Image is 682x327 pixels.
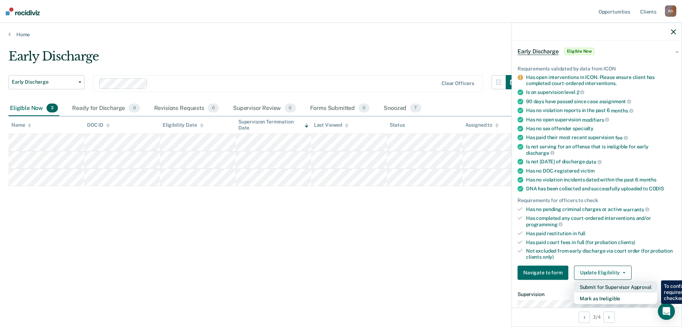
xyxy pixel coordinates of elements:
[390,122,405,128] div: Status
[526,221,563,227] span: programming
[512,307,682,326] div: 3 / 4
[603,311,615,323] button: Next Opportunity
[512,40,682,63] div: Early DischargeEligible Now
[526,185,676,191] div: DNA has been collected and successfully uploaded to
[129,104,140,113] span: 0
[47,104,58,113] span: 3
[649,185,664,191] span: CODIS
[518,48,559,55] span: Early Discharge
[615,135,628,141] span: fee
[580,168,595,173] span: victim
[518,265,571,280] a: Navigate to form link
[526,168,676,174] div: Has no DOC-registered
[582,117,610,122] span: modifiers
[526,248,676,260] div: Not excluded from early discharge via court order (for probation clients
[232,101,297,116] div: Supervisor Review
[564,48,595,55] span: Eligible Now
[6,7,40,15] img: Recidiviz
[518,265,568,280] button: Navigate to form
[358,104,369,113] span: 0
[9,31,673,38] a: Home
[579,311,590,323] button: Previous Opportunity
[611,107,633,113] span: months
[9,101,59,116] div: Eligible Now
[543,254,554,260] span: only)
[163,122,204,128] div: Eligibility Date
[526,215,676,227] div: Has completed any court-ordered interventions and/or
[526,126,676,132] div: Has no sex offender
[71,101,141,116] div: Ready for Discharge
[526,89,676,95] div: Is on supervision level
[573,126,594,131] span: specialty
[526,98,676,105] div: 90 days have passed since case
[599,99,631,104] span: assignment
[518,291,676,297] dt: Supervision
[658,303,675,320] div: Open Intercom Messenger
[574,265,632,280] button: Update Eligibility
[574,292,657,304] button: Mark as Ineligible
[526,150,554,155] span: discharge
[314,122,348,128] div: Last Viewed
[526,107,676,114] div: Has no violation reports in the past 6
[442,80,474,86] div: Clear officers
[526,176,676,183] div: Has no violation incidents dated within the past 6
[526,135,676,141] div: Has paid their most recent supervision
[665,5,676,17] div: R D
[574,281,657,292] button: Submit for Supervisor Approval
[618,239,635,245] span: clients)
[623,206,649,212] span: warrants
[586,159,601,165] span: date
[382,101,422,116] div: Snoozed
[526,239,676,245] div: Has paid court fees in full (for probation
[526,230,676,236] div: Has paid restitution in
[526,116,676,123] div: Has no open supervision
[526,206,676,212] div: Has no pending criminal charges or active
[465,122,499,128] div: Assigned to
[309,101,371,116] div: Forms Submitted
[11,122,31,128] div: Name
[518,65,676,72] div: Requirements validated by data from ICON
[87,122,110,128] div: DOC ID
[12,79,76,85] span: Early Discharge
[526,74,676,86] div: Has open interventions in ICON. Please ensure client has completed court-ordered interventions.
[9,49,520,69] div: Early Discharge
[578,230,585,236] span: full
[518,197,676,203] div: Requirements for officers to check
[526,143,676,155] div: Is not serving for an offense that is ineligible for early
[285,104,296,113] span: 0
[238,119,308,131] div: Supervision Termination Date
[577,89,585,95] span: 2
[410,104,421,113] span: 7
[153,101,220,116] div: Revisions Requests
[526,159,676,165] div: Is not [DATE] of discharge
[639,176,656,182] span: months
[208,104,219,113] span: 0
